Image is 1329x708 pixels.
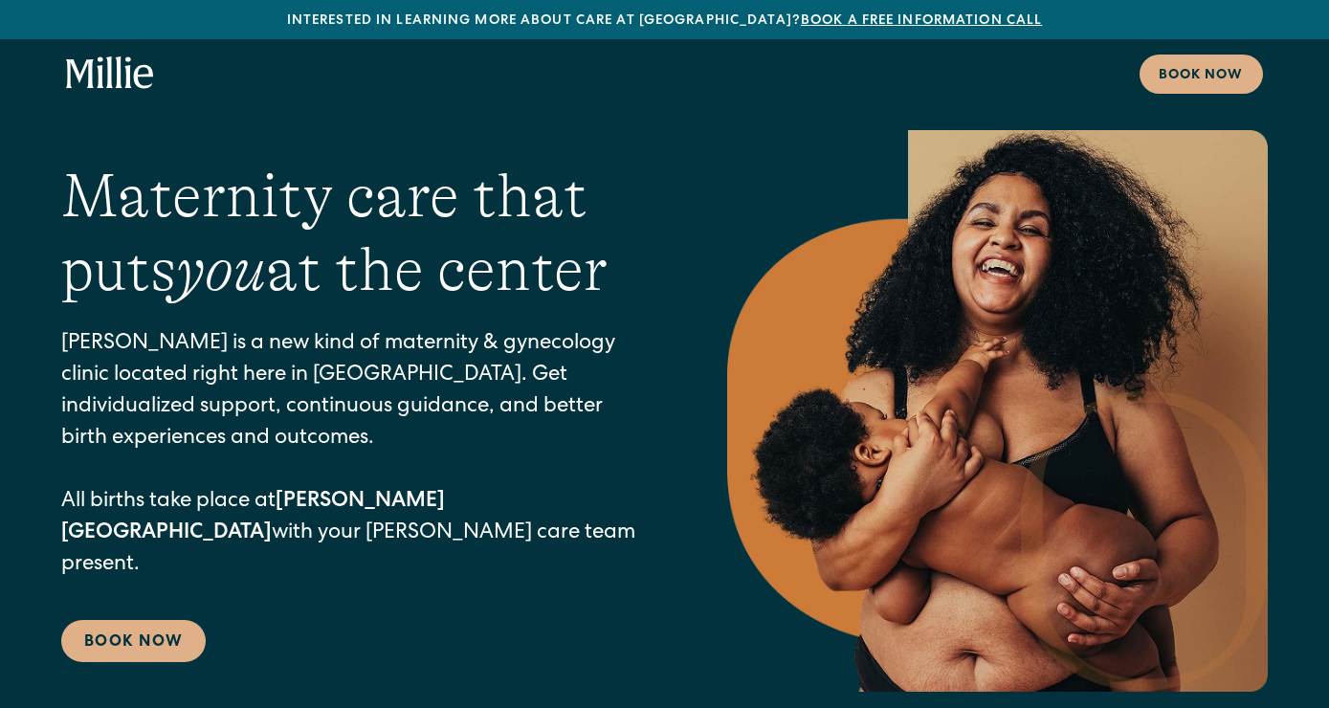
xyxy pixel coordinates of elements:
h1: Maternity care that puts at the center [61,160,651,307]
a: Book now [1140,55,1263,94]
p: [PERSON_NAME] is a new kind of maternity & gynecology clinic located right here in [GEOGRAPHIC_DA... [61,329,651,582]
a: Book a free information call [801,14,1042,28]
div: Book now [1159,66,1244,86]
a: home [66,56,154,91]
img: Smiling mother with her baby in arms, celebrating body positivity and the nurturing bond of postp... [727,130,1268,692]
em: you [176,235,266,304]
a: Book Now [61,620,206,662]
